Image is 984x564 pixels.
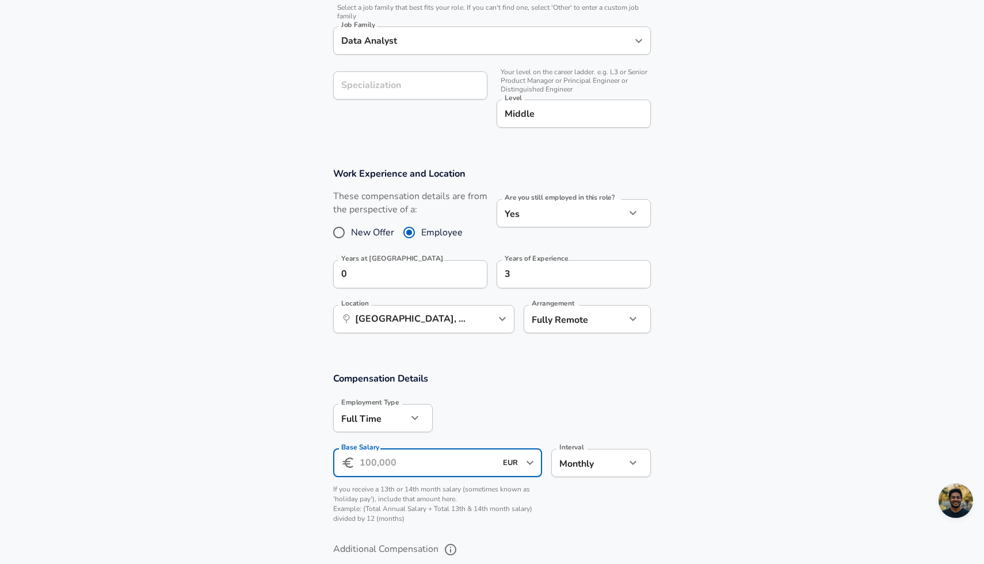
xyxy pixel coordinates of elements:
[333,260,462,288] input: 0
[499,454,522,472] input: USD
[505,194,615,201] label: Are you still employed in this role?
[333,404,407,432] div: Full Time
[631,33,647,49] button: Open
[497,199,626,227] div: Yes
[532,300,574,307] label: Arrangement
[341,21,375,28] label: Job Family
[505,94,522,101] label: Level
[522,455,538,471] button: Open
[333,190,487,216] label: These compensation details are from the perspective of a:
[341,255,443,262] label: Years at [GEOGRAPHIC_DATA]
[360,449,496,477] input: 100,000
[497,68,651,94] span: Your level on the career ladder. e.g. L3 or Senior Product Manager or Principal Engineer or Disti...
[502,105,646,123] input: L3
[421,226,463,239] span: Employee
[559,444,584,451] label: Interval
[441,540,460,559] button: help
[341,444,379,451] label: Base Salary
[333,540,651,559] label: Additional Compensation
[494,311,510,327] button: Open
[338,32,628,49] input: Software Engineer
[551,449,626,477] div: Monthly
[341,300,368,307] label: Location
[333,3,651,21] span: Select a job family that best fits your role. If you can't find one, select 'Other' to enter a cu...
[939,483,973,518] div: Open chat
[333,167,651,180] h3: Work Experience and Location
[351,226,394,239] span: New Offer
[333,372,651,385] h3: Compensation Details
[333,71,487,100] input: Specialization
[333,485,542,524] p: If you receive a 13th or 14th month salary (sometimes known as 'holiday pay'), include that amoun...
[505,255,568,262] label: Years of Experience
[524,305,608,333] div: Fully Remote
[341,399,399,406] label: Employment Type
[497,260,626,288] input: 7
